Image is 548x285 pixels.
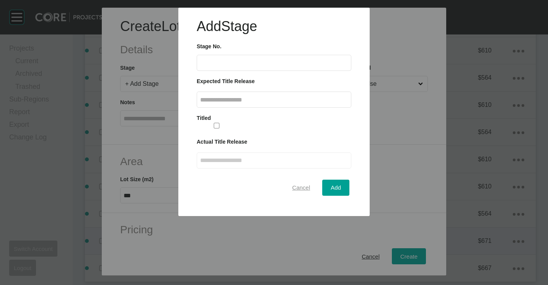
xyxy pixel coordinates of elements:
[197,78,254,84] label: Expected Title Release
[284,180,319,196] button: Cancel
[292,184,310,191] span: Cancel
[197,43,222,49] label: Stage No.
[322,180,349,196] button: Add
[197,139,247,145] label: Actual Title Release
[197,17,351,36] h1: Add Stage
[331,184,341,191] span: Add
[197,115,211,121] label: Titled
